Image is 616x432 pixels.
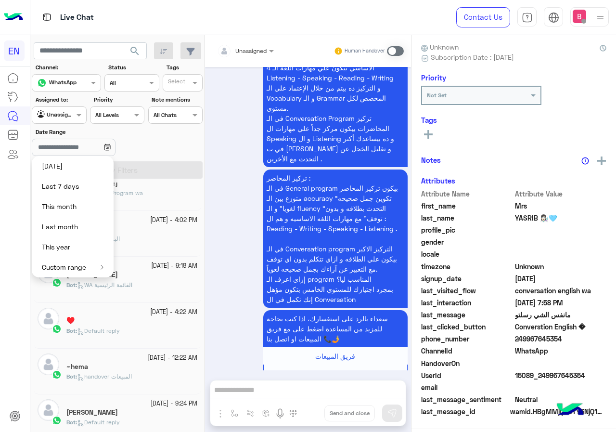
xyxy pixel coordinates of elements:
img: WhatsApp [52,416,62,425]
img: tab [41,11,53,23]
label: Date Range [36,128,143,136]
small: Human Handover [345,47,385,55]
span: last_visited_flow [421,286,513,296]
button: Last 7 days [32,176,114,196]
b: : [66,373,77,380]
a: Contact Us [456,7,510,27]
span: signup_date [421,274,513,284]
span: last_message_sentiment [421,394,513,405]
button: Send and close [324,405,375,421]
span: 2 [515,346,607,356]
img: profile [594,12,606,24]
span: Bot [66,419,76,426]
img: tab [522,12,533,23]
span: last_message_id [421,406,508,417]
p: Live Chat [60,11,94,24]
h6: Attributes [421,176,455,185]
span: null [515,249,607,259]
span: 249967645354 [515,334,607,344]
span: اتصل بنا [324,369,346,378]
img: open [101,265,103,270]
span: phone_number [421,334,513,344]
label: Tags [167,63,202,72]
span: Converstion English � [515,322,607,332]
span: null [515,358,607,368]
img: Logo [4,7,23,27]
small: [DATE] - 4:02 PM [150,216,197,225]
img: WhatsApp [52,370,62,380]
button: Custom range [32,257,114,277]
label: Assigned to: [36,95,85,104]
span: HandoverOn [421,358,513,368]
b: : [66,281,77,288]
span: last_name [421,213,513,223]
span: conversation english wa [515,286,607,296]
h5: Yasmin [66,408,118,417]
span: Unassigned [235,47,267,54]
label: Channel: [36,63,100,72]
img: tab [548,12,559,23]
span: search [129,45,141,57]
h6: Notes [421,156,441,164]
p: 27/9/2025, 7:58 PM [263,19,408,167]
span: Subscription Date : [DATE] [431,52,514,62]
b: : [66,419,77,426]
span: YASRIB 👩🏻‍🔬🩵 [515,213,607,223]
span: Default reply [77,419,120,426]
small: [DATE] - 4:22 AM [150,308,197,317]
button: [DATE] [32,156,114,176]
span: مانفس الشي رسلتو [515,310,607,320]
span: last_clicked_button [421,322,513,332]
img: defaultAdmin.png [38,308,59,329]
span: gender [421,237,513,247]
span: wamid.HBgMMjQ5OTY3NjQ1MzU0FQIAEhggQUMxMkI3RTQ3RjQ1OUEzNDk4Q0ZFRjc2REIzRTRDREQA [510,406,606,417]
span: last_message [421,310,513,320]
img: userImage [573,10,586,23]
span: null [515,237,607,247]
span: timezone [421,262,513,272]
span: last_interaction [421,298,513,308]
button: search [123,42,147,63]
span: first_name [421,201,513,211]
img: defaultAdmin.png [38,399,59,421]
small: [DATE] - 9:24 PM [151,399,197,408]
span: Attribute Name [421,189,513,199]
span: Bot [66,373,76,380]
span: 0 [515,394,607,405]
img: hulul-logo.png [553,393,587,427]
h6: Tags [421,116,606,124]
b: Not Set [427,92,447,99]
h6: Priority [421,73,446,82]
span: Unknown [515,262,607,272]
p: 27/9/2025, 7:58 PM [263,310,408,347]
p: 27/9/2025, 7:58 PM [263,170,408,308]
img: add [597,157,606,165]
div: EN [4,40,25,61]
span: ChannelId [421,346,513,356]
span: Attribute Value [515,189,607,199]
h5: ~hema [66,363,88,371]
span: UserId [421,370,513,380]
span: Mrs [515,201,607,211]
span: Bot [66,281,76,288]
span: 15089_249967645354 [515,370,607,380]
span: فريق المبيعات [315,352,355,360]
label: Note mentions [152,95,201,104]
button: Last month [32,217,114,237]
span: null [515,382,607,393]
small: [DATE] - 9:18 AM [151,262,197,271]
span: Default reply [77,327,120,334]
span: WA القائمة الرئيسية [77,281,132,288]
span: profile_pic [421,225,513,235]
div: Select [167,77,185,88]
span: Bot [66,327,76,334]
span: locale [421,249,513,259]
label: Status [108,63,158,72]
img: WhatsApp [52,324,62,334]
h5: ♥️ [66,316,75,325]
span: 2025-09-27T16:58:16.015Z [515,298,607,308]
span: email [421,382,513,393]
b: : [66,327,77,334]
img: defaultAdmin.png [38,353,59,375]
small: [DATE] - 12:22 AM [148,353,197,363]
